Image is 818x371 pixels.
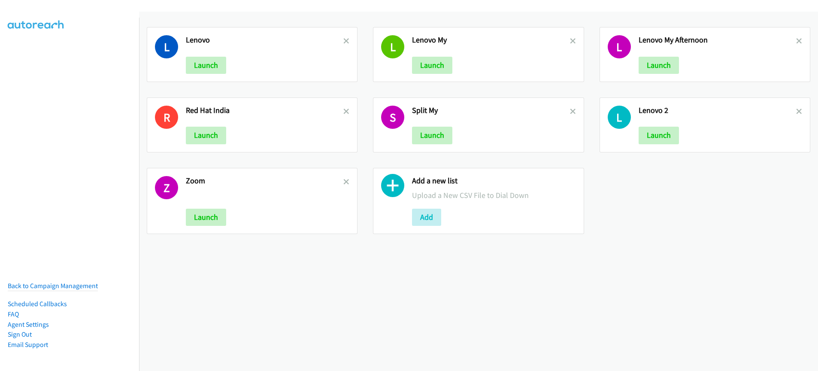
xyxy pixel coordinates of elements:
a: Email Support [8,341,48,349]
a: Agent Settings [8,320,49,328]
button: Launch [186,57,226,74]
h2: Split My [412,106,570,116]
h1: L [155,35,178,58]
a: Scheduled Callbacks [8,300,67,308]
a: Sign Out [8,330,32,338]
h2: Zoom [186,176,343,186]
p: Upload a New CSV File to Dial Down [412,189,576,201]
h1: L [381,35,404,58]
button: Launch [639,127,679,144]
button: Launch [186,127,226,144]
a: Back to Campaign Management [8,282,98,290]
button: Launch [412,57,452,74]
h1: R [155,106,178,129]
h1: Z [155,176,178,199]
h2: Lenovo My [412,35,570,45]
a: FAQ [8,310,19,318]
h2: Lenovo [186,35,343,45]
h1: S [381,106,404,129]
h2: Add a new list [412,176,576,186]
h2: Lenovo My Afternoon [639,35,796,45]
h2: Lenovo 2 [639,106,796,116]
button: Add [412,209,441,226]
button: Launch [639,57,679,74]
button: Launch [186,209,226,226]
button: Launch [412,127,452,144]
h1: L [608,35,631,58]
h1: L [608,106,631,129]
h2: Red Hat India [186,106,343,116]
